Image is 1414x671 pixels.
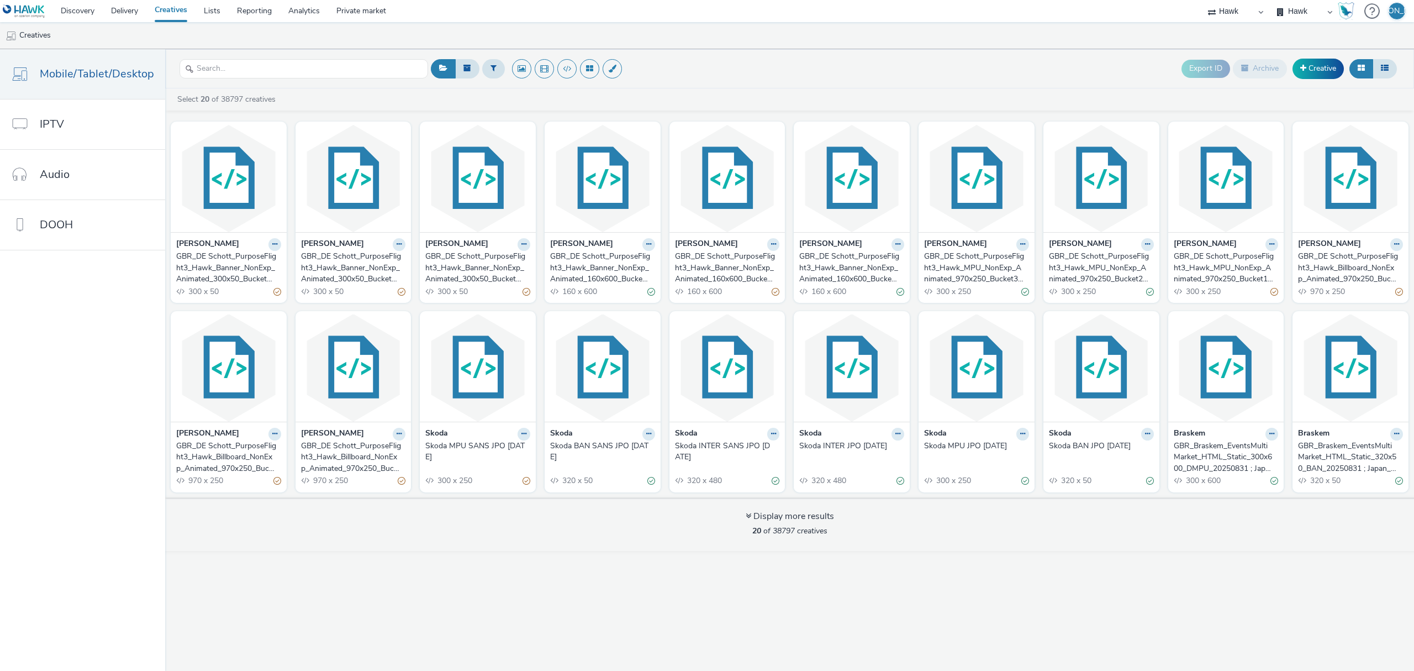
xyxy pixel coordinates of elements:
span: 970 x 250 [312,475,348,486]
a: GBR_Braskem_EventsMultiMarket_HTML_Static_300x600_DMPU_20250831 ; Japan_Plant [1174,441,1279,474]
img: GBR_DE Schott_PurposeFlight3_Hawk_Billboard_NonExp_Animated_970x250_Bucket1_Generic_20250829 visual [298,314,409,422]
strong: [PERSON_NAME] [550,238,613,251]
div: Valid [772,475,779,487]
a: GBR_DE Schott_PurposeFlight3_Hawk_MPU_NonExp_Animated_970x250_Bucket3_22/09-31/10_20250829 [924,251,1029,285]
div: Valid [1021,475,1029,487]
span: 300 x 600 [1185,475,1221,486]
a: Skoda BAN SANS JPO [DATE] [550,441,655,463]
strong: Braskem [1298,428,1329,441]
a: GBR_DE Schott_PurposeFlight3_Hawk_Banner_NonExp_Animated_160x600_Bucket2_22/09-31/10_20250829 [675,251,780,285]
strong: 20 [201,94,209,104]
img: Hawk Academy [1338,2,1354,20]
img: Skoda BAN SANS JPO SEPT25 visual [547,314,658,422]
strong: Skoda [550,428,573,441]
div: GBR_DE Schott_PurposeFlight3_Hawk_MPU_NonExp_Animated_970x250_Bucket3_22/09-31/10_20250829 [924,251,1025,285]
img: GBR_DE Schott_PurposeFlight3_Hawk_Banner_NonExp_Animated_300x50_Bucket2_22/09-31/10_20250829 visual [298,124,409,232]
strong: Skoda [425,428,448,441]
div: Partially valid [398,286,405,297]
img: Skoda MPU JPO SEPT25 visual [921,314,1032,422]
a: Skoda BAN JPO [DATE] [1049,441,1154,452]
img: GBR_DE Schott_PurposeFlight3_Hawk_Banner_NonExp_Animated_160x600_Bucket2_22/09-31/10_20250829 visual [672,124,783,232]
strong: [PERSON_NAME] [799,238,862,251]
div: Skoda INTER SANS JPO [DATE] [675,441,775,463]
div: Valid [1021,286,1029,297]
span: 160 x 600 [810,286,846,297]
strong: [PERSON_NAME] [301,238,364,251]
a: GBR_Braskem_EventsMultiMarket_HTML_Static_320x50_BAN_20250831 ; Japan_Plant [1298,441,1403,474]
div: GBR_DE Schott_PurposeFlight3_Hawk_Banner_NonExp_Animated_300x50_Bucket1_22/09-31/10_20250829 [425,251,526,285]
div: Valid [1146,286,1154,297]
span: 300 x 250 [1060,286,1096,297]
img: GBR_DE Schott_PurposeFlight3_Hawk_MPU_NonExp_Animated_970x250_Bucket2_22/09-31/10_20250829 visual [1046,124,1157,232]
span: 320 x 480 [810,475,846,486]
div: Partially valid [772,286,779,297]
span: 300 x 50 [312,286,344,297]
span: 970 x 250 [1309,286,1345,297]
div: Valid [896,475,904,487]
a: GBR_DE Schott_PurposeFlight3_Hawk_Banner_NonExp_Animated_160x600_Bucket3_22/09-31/10_20250829 [550,251,655,285]
a: GBR_DE Schott_PurposeFlight3_Hawk_Banner_NonExp_Animated_160x600_Bucket1_22/09-31/10_20250829 [799,251,904,285]
img: GBR_DE Schott_PurposeFlight3_Hawk_Banner_NonExp_Animated_160x600_Bucket1_22/09-31/10_20250829 visual [796,124,907,232]
strong: [PERSON_NAME] [176,428,239,441]
div: GBR_DE Schott_PurposeFlight3_Hawk_MPU_NonExp_Animated_970x250_Bucket1_22/09-31/10_20250829 [1174,251,1274,285]
a: GBR_DE Schott_PurposeFlight3_Hawk_MPU_NonExp_Animated_970x250_Bucket2_22/09-31/10_20250829 [1049,251,1154,285]
div: GBR_DE Schott_PurposeFlight3_Hawk_Billboard_NonExp_Animated_970x250_Bucket2_Generic_20250829 [176,441,277,474]
div: Skoda MPU SANS JPO [DATE] [425,441,526,463]
div: GBR_DE Schott_PurposeFlight3_Hawk_MPU_NonExp_Animated_970x250_Bucket2_22/09-31/10_20250829 [1049,251,1149,285]
strong: [PERSON_NAME] [675,238,738,251]
a: Hawk Academy [1338,2,1359,20]
a: GBR_DE Schott_PurposeFlight3_Hawk_Billboard_NonExp_Animated_970x250_Bucket1_Generic_20250829 [301,441,406,474]
a: Skoda MPU SANS JPO [DATE] [425,441,530,463]
div: Valid [1270,475,1278,487]
img: GBR_DE Schott_PurposeFlight3_Hawk_Banner_NonExp_Animated_160x600_Bucket3_22/09-31/10_20250829 visual [547,124,658,232]
a: Skoda INTER JPO [DATE] [799,441,904,452]
div: Partially valid [523,286,530,297]
a: GBR_DE Schott_PurposeFlight3_Hawk_Banner_NonExp_Animated_300x50_Bucket2_22/09-31/10_20250829 [301,251,406,285]
span: 320 x 50 [561,475,593,486]
a: GBR_DE Schott_PurposeFlight3_Hawk_Billboard_NonExp_Animated_970x250_Bucket3_Generic_20250829 [1298,251,1403,285]
img: GBR_DE Schott_PurposeFlight3_Hawk_Banner_NonExp_Animated_300x50_Bucket1_22/09-31/10_20250829 visual [423,124,533,232]
span: 160 x 600 [686,286,722,297]
div: Valid [1146,475,1154,487]
span: 300 x 250 [935,475,971,486]
strong: [PERSON_NAME] [1298,238,1361,251]
div: Valid [1395,475,1403,487]
div: GBR_DE Schott_PurposeFlight3_Hawk_Banner_NonExp_Animated_300x50_Bucket2_22/09-31/10_20250829 [301,251,402,285]
span: 300 x 250 [1185,286,1221,297]
a: Skoda INTER SANS JPO [DATE] [675,441,780,463]
strong: [PERSON_NAME] [301,428,364,441]
a: Skoda MPU JPO [DATE] [924,441,1029,452]
a: GBR_DE Schott_PurposeFlight3_Hawk_Banner_NonExp_Animated_300x50_Bucket3_22/09-31/10_20250829 [176,251,281,285]
div: Skoda BAN SANS JPO [DATE] [550,441,651,463]
div: GBR_DE Schott_PurposeFlight3_Hawk_Banner_NonExp_Animated_160x600_Bucket1_22/09-31/10_20250829 [799,251,900,285]
span: 300 x 50 [436,286,468,297]
img: GBR_DE Schott_PurposeFlight3_Hawk_Billboard_NonExp_Animated_970x250_Bucket3_Generic_20250829 visual [1295,124,1406,232]
div: GBR_Braskem_EventsMultiMarket_HTML_Static_300x600_DMPU_20250831 ; Japan_Plant [1174,441,1274,474]
div: GBR_DE Schott_PurposeFlight3_Hawk_Billboard_NonExp_Animated_970x250_Bucket1_Generic_20250829 [301,441,402,474]
span: DOOH [40,217,73,233]
img: GBR_DE Schott_PurposeFlight3_Hawk_Billboard_NonExp_Animated_970x250_Bucket2_Generic_20250829 visual [173,314,284,422]
strong: Skoda [799,428,822,441]
div: Valid [896,286,904,297]
img: GBR_Braskem_EventsMultiMarket_HTML_Static_320x50_BAN_20250831 ; Japan_Plant visual [1295,314,1406,422]
img: Skoda MPU SANS JPO SEPT25 visual [423,314,533,422]
span: Mobile/Tablet/Desktop [40,66,154,82]
img: GBR_Braskem_EventsMultiMarket_HTML_Static_300x600_DMPU_20250831 ; Japan_Plant visual [1171,314,1281,422]
img: GBR_DE Schott_PurposeFlight3_Hawk_MPU_NonExp_Animated_970x250_Bucket3_22/09-31/10_20250829 visual [921,124,1032,232]
span: 320 x 50 [1309,475,1341,486]
span: Audio [40,166,70,182]
div: Partially valid [523,475,530,487]
button: Table [1373,59,1397,78]
div: GBR_DE Schott_PurposeFlight3_Hawk_Banner_NonExp_Animated_160x600_Bucket3_22/09-31/10_20250829 [550,251,651,285]
input: Search... [180,59,428,78]
span: 300 x 250 [436,475,472,486]
div: Partially valid [398,475,405,487]
img: mobile [6,30,17,41]
span: 300 x 250 [935,286,971,297]
span: IPTV [40,116,64,132]
img: Skoda INTER JPO SEPT25 visual [796,314,907,422]
span: of 38797 creatives [752,526,827,536]
img: GBR_DE Schott_PurposeFlight3_Hawk_MPU_NonExp_Animated_970x250_Bucket1_22/09-31/10_20250829 visual [1171,124,1281,232]
span: 300 x 50 [187,286,219,297]
a: GBR_DE Schott_PurposeFlight3_Hawk_MPU_NonExp_Animated_970x250_Bucket1_22/09-31/10_20250829 [1174,251,1279,285]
